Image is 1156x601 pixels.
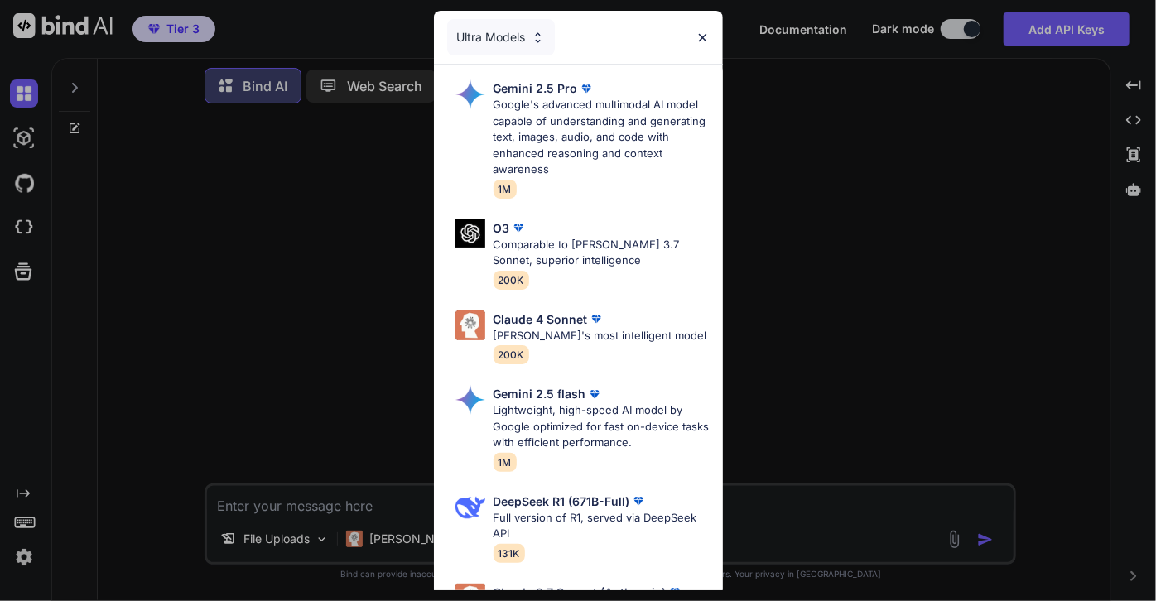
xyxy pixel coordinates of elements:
p: O3 [494,219,510,237]
img: Pick Models [455,385,485,415]
img: premium [630,493,647,509]
img: premium [588,310,604,327]
span: 1M [494,453,517,472]
img: premium [667,584,683,600]
img: premium [510,219,527,236]
p: Gemini 2.5 Pro [494,79,578,97]
img: close [696,31,710,45]
p: Full version of R1, served via DeepSeek API [494,510,710,542]
img: Pick Models [531,31,545,45]
img: Pick Models [455,310,485,340]
img: Pick Models [455,219,485,248]
p: Lightweight, high-speed AI model by Google optimized for fast on-device tasks with efficient perf... [494,402,710,451]
p: Gemini 2.5 flash [494,385,586,402]
p: Google's advanced multimodal AI model capable of understanding and generating text, images, audio... [494,97,710,178]
p: DeepSeek R1 (671B-Full) [494,493,630,510]
span: 131K [494,544,525,563]
span: 1M [494,180,517,199]
p: Comparable to [PERSON_NAME] 3.7 Sonnet, superior intelligence [494,237,710,269]
img: premium [578,80,595,97]
span: 200K [494,345,529,364]
p: Claude 4 Sonnet [494,310,588,328]
div: Ultra Models [447,19,555,55]
span: 200K [494,271,529,290]
img: Pick Models [455,79,485,109]
img: premium [586,386,603,402]
p: Claude 3.7 Sonnet (Anthropic) [494,584,667,601]
p: [PERSON_NAME]'s most intelligent model [494,328,707,344]
img: Pick Models [455,493,485,522]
